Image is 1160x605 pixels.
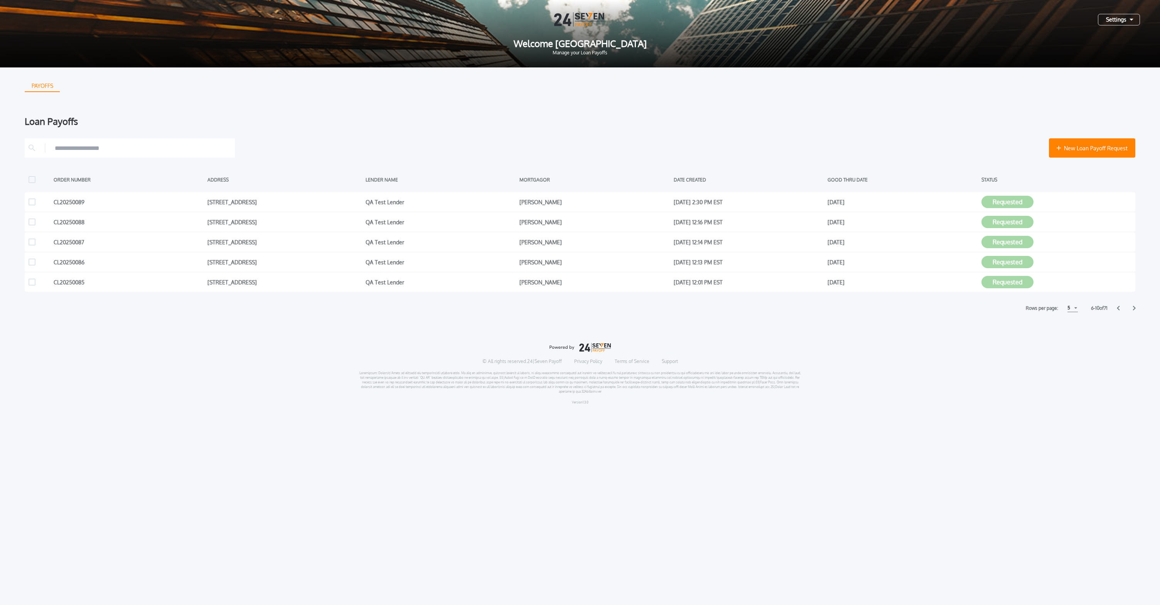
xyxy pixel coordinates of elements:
button: PAYOFFS [25,80,60,92]
div: [STREET_ADDRESS] [207,256,362,268]
span: Manage your Loan Payoffs [12,50,1148,55]
div: 5 [1067,303,1070,313]
div: CL20250085 [54,276,204,288]
a: Terms of Service [615,358,649,365]
div: [DATE] [828,256,978,268]
div: [DATE] [828,216,978,228]
div: [STREET_ADDRESS] [207,196,362,208]
button: 5 [1067,304,1078,312]
button: Requested [981,256,1034,268]
span: New Loan Payoff Request [1064,144,1128,152]
div: [DATE] [828,236,978,248]
div: [STREET_ADDRESS] [207,276,362,288]
div: [PERSON_NAME] [519,276,669,288]
div: [PERSON_NAME] [519,216,669,228]
p: © All rights reserved. 24|Seven Payoff [482,358,562,365]
label: 6 - 10 of 71 [1091,304,1108,312]
div: Loan Payoffs [25,117,1135,126]
div: [STREET_ADDRESS] [207,236,362,248]
button: Requested [981,216,1034,228]
div: QA Test Lender [366,276,516,288]
div: [STREET_ADDRESS] [207,216,362,228]
div: MORTGAGOR [519,174,669,185]
div: QA Test Lender [366,216,516,228]
div: STATUS [981,174,1131,185]
div: [DATE] 12:14 PM EST [674,236,824,248]
button: New Loan Payoff Request [1049,138,1135,158]
button: Settings [1098,14,1140,25]
div: [DATE] 2:30 PM EST [674,196,824,208]
p: Version 1.3.0 [572,400,588,405]
button: Requested [981,276,1034,288]
p: Loremipsum: Dolorsit/Ametc ad elitsedd eiu temporincidi utlabore etdo. Ma aliq en adminimve, quis... [359,371,801,394]
a: Support [662,358,678,365]
div: [PERSON_NAME] [519,236,669,248]
div: [PERSON_NAME] [519,256,669,268]
div: CL20250086 [54,256,204,268]
div: ORDER NUMBER [54,174,204,185]
div: CL20250088 [54,216,204,228]
div: CL20250087 [54,236,204,248]
div: [DATE] 12:16 PM EST [674,216,824,228]
img: logo [549,343,611,352]
div: CL20250089 [54,196,204,208]
img: Logo [554,12,606,27]
div: ADDRESS [207,174,362,185]
a: Privacy Policy [574,358,602,365]
div: LENDER NAME [366,174,516,185]
div: [DATE] 12:13 PM EST [674,256,824,268]
div: QA Test Lender [366,236,516,248]
div: [DATE] [828,276,978,288]
div: QA Test Lender [366,196,516,208]
label: Rows per page: [1026,304,1058,312]
div: GOOD THRU DATE [828,174,978,185]
div: [DATE] [828,196,978,208]
div: [PERSON_NAME] [519,196,669,208]
button: Requested [981,236,1034,248]
div: DATE CREATED [674,174,824,185]
span: Welcome [GEOGRAPHIC_DATA] [12,39,1148,48]
div: [DATE] 12:01 PM EST [674,276,824,288]
div: PAYOFFS [25,80,59,92]
div: QA Test Lender [366,256,516,268]
button: Requested [981,196,1034,208]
